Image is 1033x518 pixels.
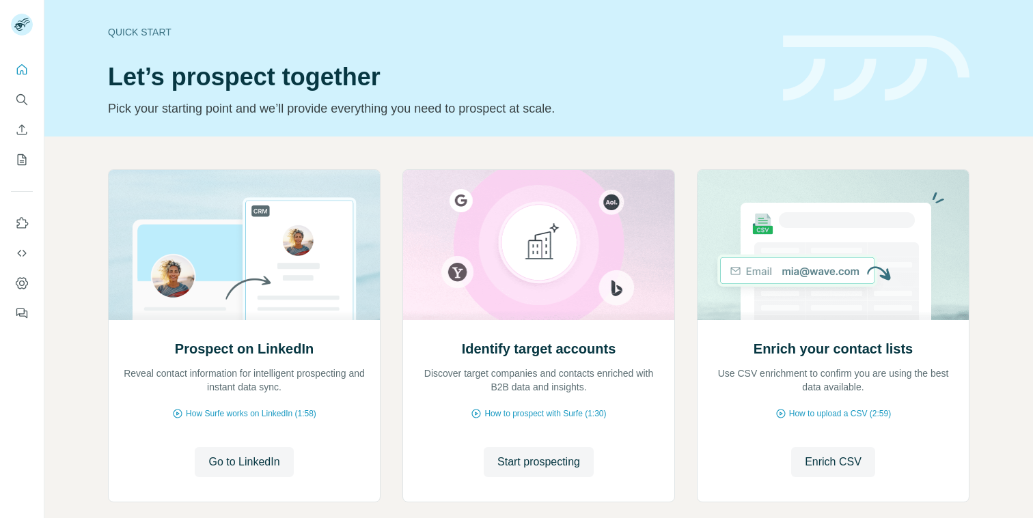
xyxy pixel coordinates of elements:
h1: Let’s prospect together [108,63,767,91]
img: banner [783,35,969,102]
h2: Prospect on LinkedIn [175,339,314,358]
p: Use CSV enrichment to confirm you are using the best data available. [711,366,955,394]
button: Feedback [11,301,33,326]
button: Quick start [11,57,33,82]
button: Search [11,87,33,112]
span: Go to LinkedIn [208,454,279,470]
button: My lists [11,147,33,172]
span: How to upload a CSV (2:59) [789,407,891,420]
p: Reveal contact information for intelligent prospecting and instant data sync. [122,366,366,394]
div: Quick start [108,25,767,39]
img: Identify target accounts [402,170,675,320]
span: Enrich CSV [805,454,862,470]
h2: Identify target accounts [462,339,616,358]
button: Use Surfe API [11,241,33,265]
img: Prospect on LinkedIn [108,170,381,320]
span: How to prospect with Surfe (1:30) [484,407,606,420]
p: Discover target companies and contacts enriched with B2B data and insights. [417,366,661,394]
button: Go to LinkedIn [195,447,293,477]
p: Pick your starting point and we’ll provide everything you need to prospect at scale. [108,99,767,118]
button: Enrich CSV [791,447,875,477]
span: Start prospecting [497,454,580,470]
button: Use Surfe on LinkedIn [11,211,33,235]
img: Enrich your contact lists [697,170,969,320]
button: Start prospecting [484,447,594,477]
button: Enrich CSV [11,117,33,142]
span: How Surfe works on LinkedIn (1:58) [186,407,316,420]
button: Dashboard [11,271,33,296]
h2: Enrich your contact lists [754,339,913,358]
